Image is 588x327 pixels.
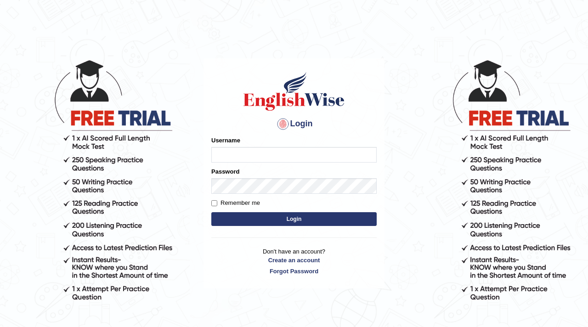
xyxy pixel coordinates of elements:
img: Logo of English Wise sign in for intelligent practice with AI [242,71,346,112]
label: Username [211,136,240,145]
button: Login [211,212,377,226]
input: Remember me [211,200,217,206]
a: Forgot Password [211,267,377,276]
h4: Login [211,117,377,131]
label: Remember me [211,198,260,208]
label: Password [211,167,239,176]
p: Don't have an account? [211,247,377,276]
a: Create an account [211,256,377,265]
